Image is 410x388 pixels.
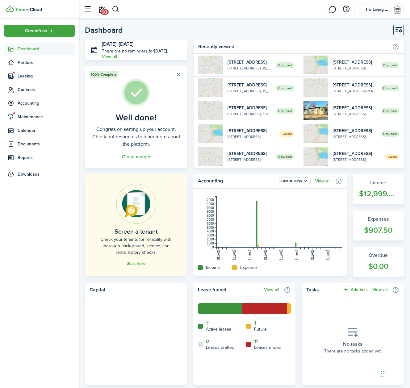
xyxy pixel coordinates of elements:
well-done-title: Well done! [116,113,157,123]
span: Occupied [381,131,399,137]
a: 11 [206,320,210,326]
tspan: [DATE] [248,250,252,260]
span: Create New [25,29,47,33]
widget-list-item-title: [STREET_ADDRESS] [333,150,380,157]
a: Expenses$907.50 [353,211,404,241]
home-widget-title: Expense [240,264,257,271]
span: Occupied [276,154,294,160]
widget-list-item-title: [STREET_ADDRESS] [228,127,275,134]
span: Dashboard [18,46,75,52]
widget-list-item-description: [STREET_ADDRESS] [228,157,271,162]
a: Messaging [327,2,338,17]
widget-list-item-title: [STREET_ADDRESS][PERSON_NAME] [228,105,271,111]
span: 100% Complete [91,72,117,77]
widget-stats-title: Income [359,179,398,186]
button: Customise [393,25,404,35]
img: 1 [303,56,328,74]
span: Occupied [276,108,294,114]
tspan: [DATE] [217,250,220,260]
tspan: 5000 [207,226,214,229]
widget-list-item-title: [STREET_ADDRESS] [228,59,271,65]
img: 1 [303,78,328,97]
span: Occupied [381,85,399,91]
placeholder-description: There are no tasks added yet. [324,348,382,354]
widget-list-item-title: [STREET_ADDRESS] [333,59,376,65]
button: Open sidebar [82,3,93,15]
img: Online payments [116,184,156,224]
p: There are no reminders for . [102,48,168,54]
home-widget-title: Lease funnel [198,286,261,294]
tspan: 10000 [205,206,214,210]
tspan: [DATE] [264,250,267,260]
a: Dashboard [4,43,75,55]
img: TenantCloud [6,6,14,12]
widget-stats-count: $0.00 [359,261,398,272]
img: 1 [198,56,223,74]
home-widget-title: Capital [90,286,179,294]
span: Vacant [385,154,399,160]
tspan: 2000 [207,238,214,241]
a: Reports [4,152,75,164]
span: Contacts [18,86,75,93]
img: 1 [198,101,223,120]
h3: [DATE], [DATE] [102,40,183,48]
widget-list-item-title: [STREET_ADDRESS] [228,150,271,157]
widget-stats-count: $12,999.00 [359,188,398,200]
tspan: 3000 [207,234,214,237]
home-widget-title: Leases drafted [206,344,234,351]
img: 1 [303,101,328,120]
div: Drag [381,365,385,383]
a: View all [315,179,330,184]
iframe: stripe-connect-ui-layer-stripe-connect-capital-financing-promotion [88,300,190,355]
span: 93 [101,9,109,15]
well-done-description: Congrats on setting up your account. Check out resources to learn more about the platform. [90,126,183,148]
img: 1 [198,78,223,97]
widget-list-item-description: [STREET_ADDRESS][PERSON_NAME] [228,111,271,117]
tspan: 9000 [207,210,214,213]
tspan: [DATE] [311,250,314,260]
span: Portfolio [18,59,75,66]
header-page-title: Dashboard [85,26,123,34]
button: Open menu [4,25,75,37]
widget-list-item-title: [STREET_ADDRESS] [333,127,376,134]
b: [DATE] [154,48,167,54]
widget-list-item-description: [STREET_ADDRESS] [333,111,376,117]
button: Search [112,4,119,15]
tspan: 11000 [205,202,214,206]
home-widget-title: Accounting [198,177,276,185]
span: Leasing [18,73,75,79]
a: View all [102,54,117,59]
a: View all [372,287,387,292]
iframe: Chat Widget [379,358,410,388]
widget-stats-title: Expenses [359,215,398,223]
widget-list-item-description: [STREET_ADDRESS] [333,134,376,140]
tspan: 4000 [207,230,214,233]
span: Accounting [18,100,75,106]
img: 1 [303,147,328,166]
widget-list-item-description: [STREET_ADDRESS][US_STATE] [228,88,271,94]
span: Maintenance [18,114,75,120]
widget-list-item-description: [STREET_ADDRESS] [333,65,376,71]
tspan: 7000 [207,218,214,221]
img: 1 [303,124,328,143]
home-placeholder-description: Check your tenants for reliability with thorough background, income, and rental history checks. [99,236,173,256]
img: TenantCloud [15,8,42,11]
home-widget-title: Future [254,326,267,332]
img: Tru Living Company, LLC [392,5,402,15]
button: Last 30 days [279,177,311,185]
widget-list-item-description: [STREET_ADDRESS] [228,134,275,140]
a: 1 [254,320,256,326]
tspan: 12000 [205,198,214,202]
span: Occupied [276,85,294,91]
home-widget-title: Active leases [206,326,231,332]
a: Notifications [96,2,107,17]
button: Close widget [122,154,151,160]
span: Occupied [381,62,399,68]
span: Downloads [18,171,40,177]
tspan: 6000 [207,222,214,225]
span: Occupied [276,62,294,68]
tspan: [DATE] [232,250,236,260]
widget-list-item-description: [STREET_ADDRESS][US_STATE] [228,65,271,71]
a: Start here [127,261,146,266]
widget-list-item-title: [STREET_ADDRESS] [333,105,376,111]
